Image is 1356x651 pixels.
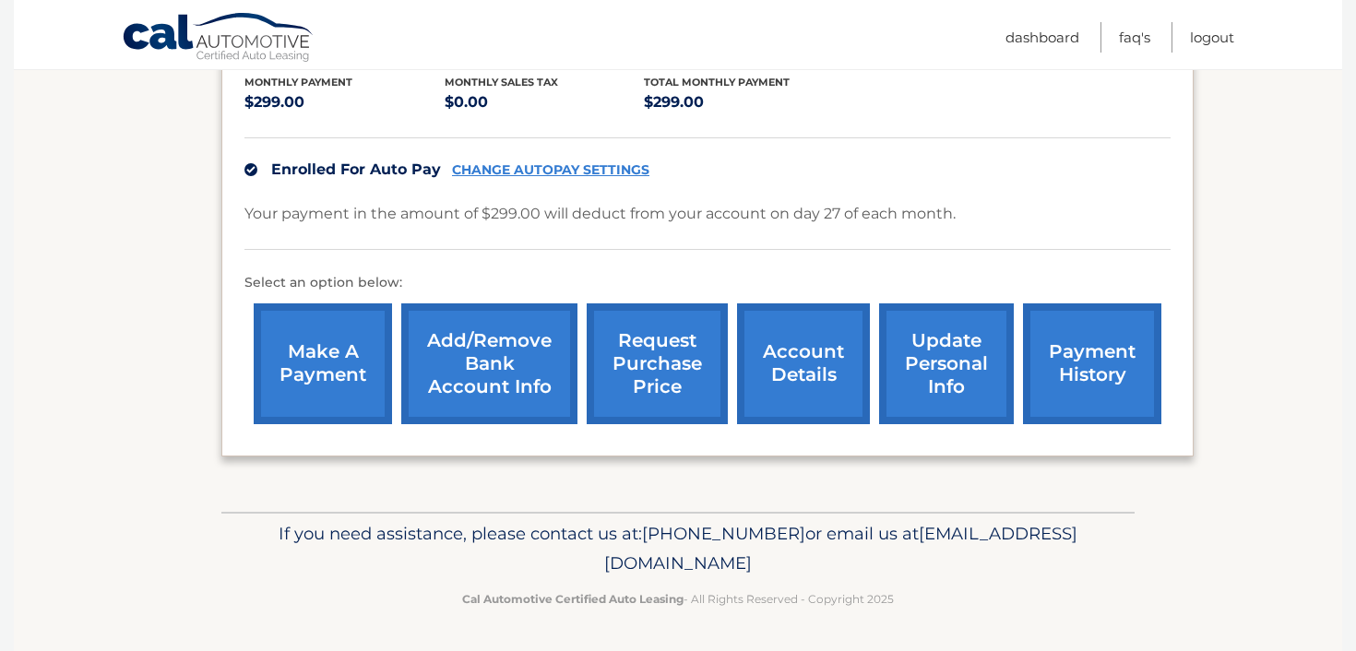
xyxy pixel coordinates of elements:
[244,76,352,89] span: Monthly Payment
[445,89,645,115] p: $0.00
[1023,303,1161,424] a: payment history
[1190,22,1234,53] a: Logout
[1119,22,1150,53] a: FAQ's
[879,303,1014,424] a: update personal info
[122,12,315,65] a: Cal Automotive
[587,303,728,424] a: request purchase price
[271,160,441,178] span: Enrolled For Auto Pay
[254,303,392,424] a: make a payment
[233,519,1123,578] p: If you need assistance, please contact us at: or email us at
[233,589,1123,609] p: - All Rights Reserved - Copyright 2025
[642,523,805,544] span: [PHONE_NUMBER]
[244,163,257,176] img: check.svg
[644,89,844,115] p: $299.00
[737,303,870,424] a: account details
[644,76,790,89] span: Total Monthly Payment
[244,201,956,227] p: Your payment in the amount of $299.00 will deduct from your account on day 27 of each month.
[445,76,558,89] span: Monthly sales Tax
[462,592,684,606] strong: Cal Automotive Certified Auto Leasing
[244,89,445,115] p: $299.00
[1005,22,1079,53] a: Dashboard
[452,162,649,178] a: CHANGE AUTOPAY SETTINGS
[401,303,577,424] a: Add/Remove bank account info
[244,272,1171,294] p: Select an option below:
